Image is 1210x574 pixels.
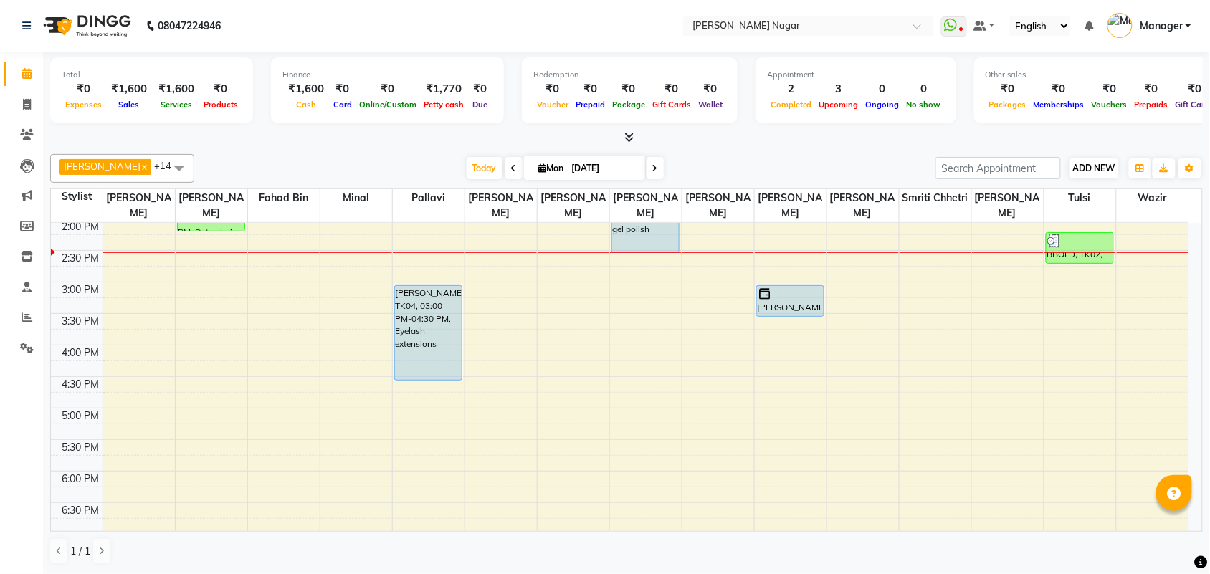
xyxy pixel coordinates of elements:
div: Finance [282,69,492,81]
div: ₹1,600 [282,81,330,97]
div: ₹1,770 [420,81,467,97]
input: 2025-09-01 [568,158,639,179]
span: [PERSON_NAME] [465,189,537,222]
div: 5:30 PM [59,440,103,455]
div: 6:30 PM [59,503,103,518]
span: Services [157,100,196,110]
div: ₹0 [1131,81,1172,97]
div: 3:00 PM [59,282,103,297]
span: [PERSON_NAME] [176,189,247,222]
span: Wallet [695,100,726,110]
div: [PERSON_NAME], TK03, 03:00 PM-03:30 PM, glitter gel polish [757,286,824,316]
input: Search Appointment [935,157,1061,179]
span: Ongoing [862,100,903,110]
span: Sales [115,100,143,110]
span: Mon [535,163,568,173]
img: Manager [1107,13,1133,38]
span: Packages [986,100,1030,110]
div: ₹0 [649,81,695,97]
div: ₹0 [356,81,420,97]
div: [PERSON_NAME], TK04, 03:00 PM-04:30 PM, Eyelash extensions [395,286,462,380]
span: [PERSON_NAME] [682,189,754,222]
div: ₹0 [62,81,105,97]
span: [PERSON_NAME] [64,161,140,172]
span: Due [469,100,491,110]
span: No show [903,100,945,110]
button: ADD NEW [1070,158,1119,178]
div: 3 [816,81,862,97]
span: Tulsi [1044,189,1116,207]
div: Appointment [767,69,945,81]
span: [PERSON_NAME] [103,189,175,222]
div: ₹0 [467,81,492,97]
span: [PERSON_NAME] [827,189,899,222]
div: ₹0 [533,81,572,97]
div: Redemption [533,69,726,81]
span: Voucher [533,100,572,110]
span: Vouchers [1088,100,1131,110]
span: Manager [1140,19,1183,34]
span: pallavi [393,189,465,207]
span: [PERSON_NAME] [538,189,609,222]
span: [PERSON_NAME] [610,189,682,222]
span: Gift Cards [649,100,695,110]
div: Stylist [51,189,103,204]
div: 2 [767,81,816,97]
div: ₹0 [1030,81,1088,97]
span: Products [200,100,242,110]
span: [PERSON_NAME] [755,189,826,222]
span: ADD NEW [1073,163,1115,173]
span: Card [330,100,356,110]
a: x [140,161,147,172]
span: Prepaid [572,100,609,110]
div: ₹0 [1088,81,1131,97]
span: +14 [154,160,182,171]
span: Petty cash [420,100,467,110]
span: Wazir [1117,189,1189,207]
div: 2:00 PM [59,219,103,234]
span: Prepaids [1131,100,1172,110]
span: Fahad Bin [248,189,320,207]
div: 3:30 PM [59,314,103,329]
span: 1 / 1 [70,544,90,559]
span: Memberships [1030,100,1088,110]
div: 2:30 PM [59,251,103,266]
span: Package [609,100,649,110]
div: 4:00 PM [59,345,103,360]
img: logo [37,6,135,46]
div: ₹1,600 [153,81,200,97]
div: ₹0 [572,81,609,97]
div: 5:00 PM [59,408,103,424]
span: Online/Custom [356,100,420,110]
span: Completed [767,100,816,110]
span: Minal [320,189,392,207]
span: Smriti Chhetri [900,189,971,207]
div: 6:00 PM [59,472,103,487]
div: ₹0 [609,81,649,97]
div: 0 [903,81,945,97]
b: 08047224946 [158,6,221,46]
div: ₹0 [695,81,726,97]
div: BBOLD, TK02, 02:10 PM-02:40 PM, glitter gel polish [1047,233,1114,263]
span: [PERSON_NAME] [972,189,1044,222]
div: Total [62,69,242,81]
span: Cash [292,100,320,110]
span: Today [467,157,502,179]
span: Expenses [62,100,105,110]
div: ₹0 [330,81,356,97]
div: 4:30 PM [59,377,103,392]
div: ₹0 [986,81,1030,97]
div: 0 [862,81,903,97]
span: Upcoming [816,100,862,110]
div: ₹0 [200,81,242,97]
div: ₹1,600 [105,81,153,97]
